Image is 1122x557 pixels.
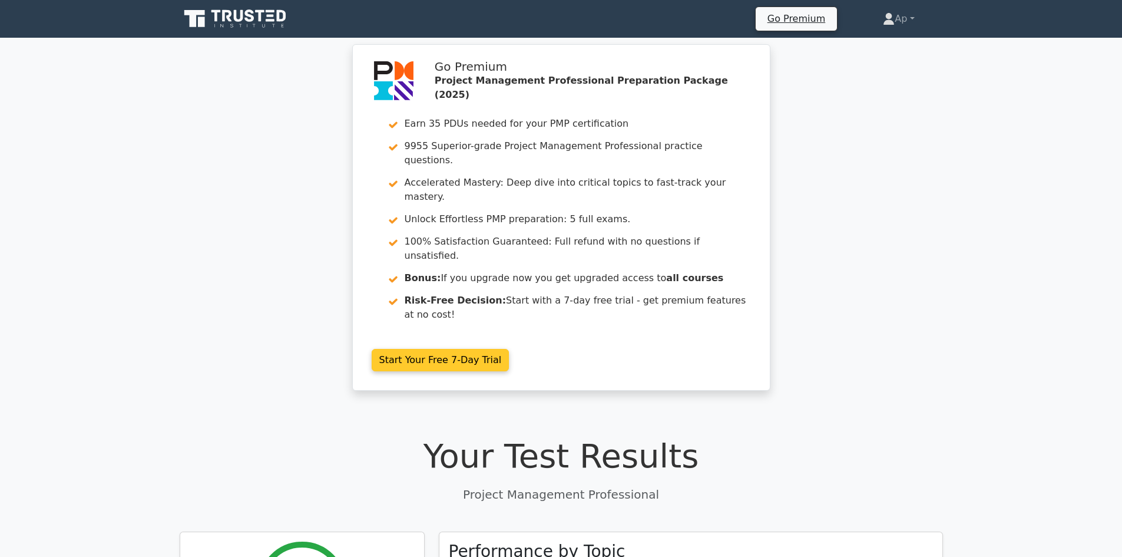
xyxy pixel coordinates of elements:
[760,11,832,27] a: Go Premium
[855,7,942,31] a: Ap
[372,349,509,371] a: Start Your Free 7-Day Trial
[180,486,943,503] p: Project Management Professional
[180,436,943,476] h1: Your Test Results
